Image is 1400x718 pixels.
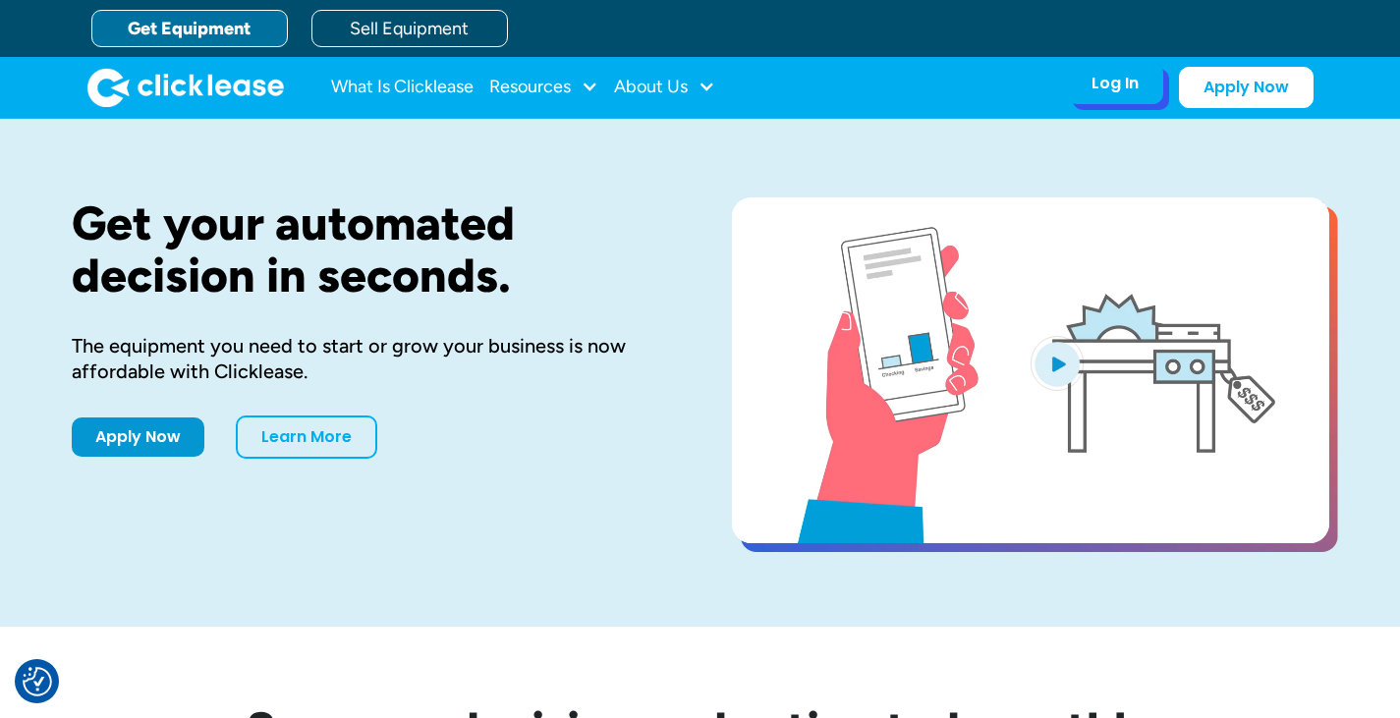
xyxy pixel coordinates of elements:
[72,417,204,457] a: Apply Now
[732,197,1329,543] a: open lightbox
[1031,336,1084,391] img: Blue play button logo on a light blue circular background
[614,68,715,107] div: About Us
[72,333,669,384] div: The equipment you need to start or grow your business is now affordable with Clicklease.
[72,197,669,302] h1: Get your automated decision in seconds.
[236,415,377,459] a: Learn More
[311,10,508,47] a: Sell Equipment
[23,667,52,696] button: Consent Preferences
[91,10,288,47] a: Get Equipment
[87,68,284,107] a: home
[1092,74,1139,93] div: Log In
[489,68,598,107] div: Resources
[331,68,474,107] a: What Is Clicklease
[1179,67,1314,108] a: Apply Now
[87,68,284,107] img: Clicklease logo
[23,667,52,696] img: Revisit consent button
